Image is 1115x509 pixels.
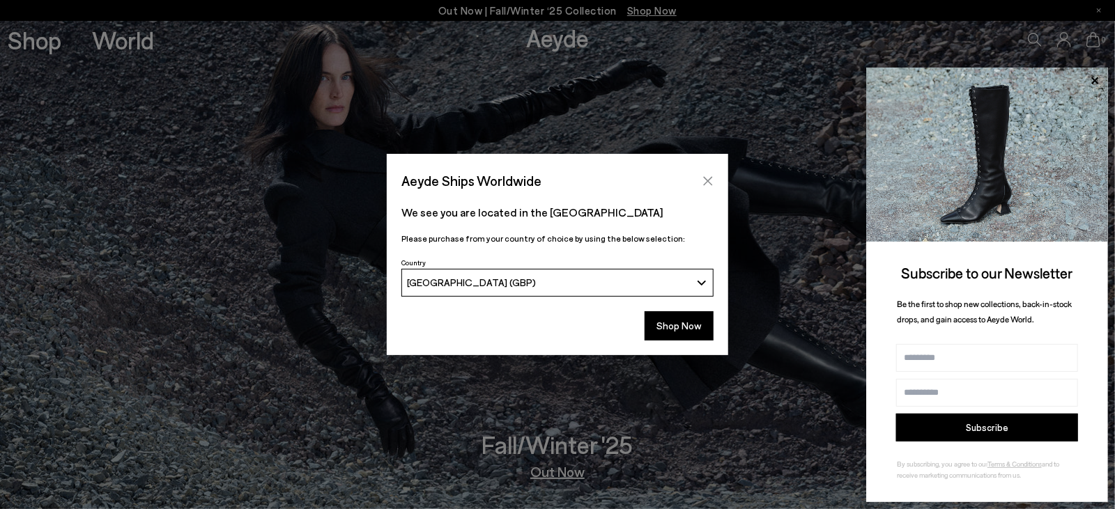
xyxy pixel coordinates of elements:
p: We see you are located in the [GEOGRAPHIC_DATA] [401,204,714,221]
span: Be the first to shop new collections, back-in-stock drops, and gain access to Aeyde World. [897,299,1072,324]
a: Terms & Conditions [987,460,1042,468]
span: Subscribe to our Newsletter [902,264,1073,281]
p: Please purchase from your country of choice by using the below selection: [401,232,714,245]
button: Shop Now [645,311,714,340]
button: Close [698,171,718,191]
span: Aeyde Ships Worldwide [401,169,541,193]
span: [GEOGRAPHIC_DATA] (GBP) [408,276,537,288]
img: 2a6287a1333c9a56320fd6e7b3c4a9a9.jpg [866,68,1108,242]
span: By subscribing, you agree to our [897,460,987,468]
span: Country [401,258,426,267]
button: Subscribe [896,414,1078,441]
